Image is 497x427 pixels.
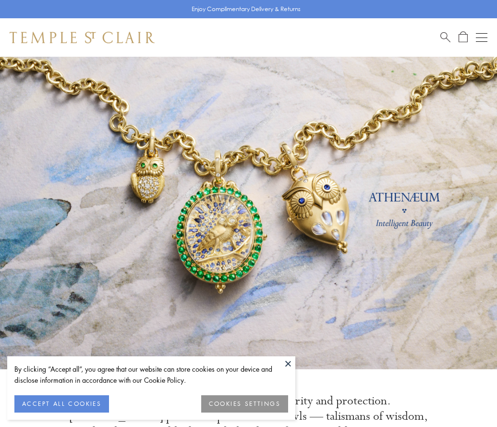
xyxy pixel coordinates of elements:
[459,31,468,43] a: Open Shopping Bag
[14,395,109,413] button: ACCEPT ALL COOKIES
[201,395,288,413] button: COOKIES SETTINGS
[14,364,288,386] div: By clicking “Accept all”, you agree that our website can store cookies on your device and disclos...
[192,4,301,14] p: Enjoy Complimentary Delivery & Returns
[440,31,450,43] a: Search
[476,32,487,43] button: Open navigation
[10,32,155,43] img: Temple St. Clair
